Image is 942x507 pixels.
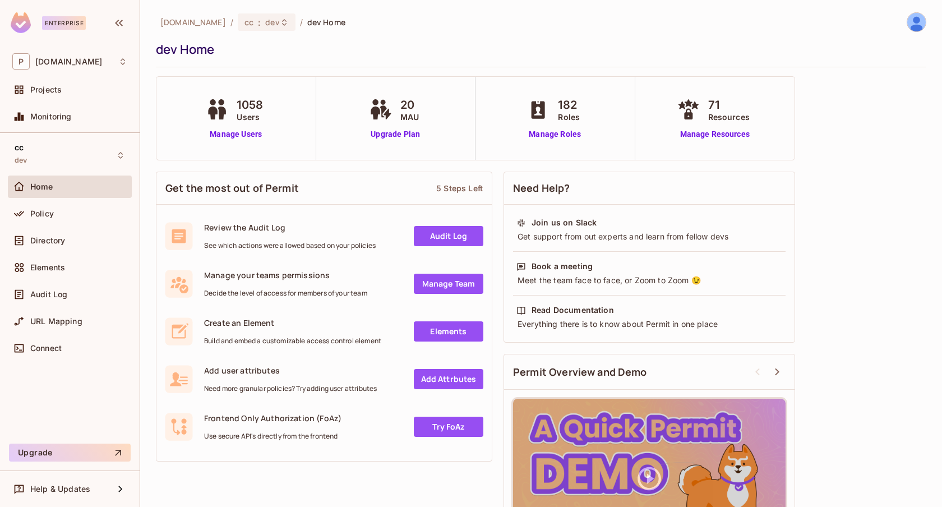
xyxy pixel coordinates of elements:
a: Manage Users [203,128,269,140]
div: 5 Steps Left [436,183,483,193]
img: SReyMgAAAABJRU5ErkJggg== [11,12,31,33]
span: dev [15,156,27,165]
span: dev Home [307,17,345,27]
li: / [230,17,233,27]
span: : [257,18,261,27]
span: Build and embed a customizable access control element [204,337,381,345]
span: Connect [30,344,62,353]
li: / [300,17,303,27]
span: Help & Updates [30,485,90,494]
button: Upgrade [9,444,131,462]
span: 20 [400,96,419,113]
span: Get the most out of Permit [165,181,299,195]
span: Projects [30,85,62,94]
span: the active workspace [160,17,226,27]
span: Permit Overview and Demo [513,365,647,379]
span: Directory [30,236,65,245]
div: Everything there is to know about Permit in one place [516,319,782,330]
span: 1058 [237,96,263,113]
span: P [12,53,30,70]
span: 182 [558,96,580,113]
span: Users [237,111,263,123]
div: dev Home [156,41,921,58]
a: Audit Log [414,226,483,246]
div: Join us on Slack [532,217,597,228]
a: Add Attrbutes [414,369,483,389]
div: Get support from out experts and learn from fellow devs [516,231,782,242]
a: Elements [414,321,483,342]
span: 71 [708,96,750,113]
span: Manage your teams permissions [204,270,367,280]
span: Monitoring [30,112,72,121]
span: Roles [558,111,580,123]
span: Add user attributes [204,365,377,376]
span: Need more granular policies? Try adding user attributes [204,384,377,393]
span: MAU [400,111,419,123]
span: See which actions were allowed based on your policies [204,241,376,250]
span: dev [265,17,279,27]
span: Use secure API's directly from the frontend [204,432,341,441]
span: URL Mapping [30,317,82,326]
div: Meet the team face to face, or Zoom to Zoom 😉 [516,275,782,286]
span: Workspace: pluto.tv [35,57,102,66]
div: Read Documentation [532,305,614,316]
a: Manage Resources [675,128,755,140]
div: Enterprise [42,16,86,30]
span: Policy [30,209,54,218]
a: Manage Team [414,274,483,294]
span: Decide the level of access for members of your team [204,289,367,298]
span: Frontend Only Authorization (FoAz) [204,413,341,423]
a: Manage Roles [524,128,585,140]
span: Resources [708,111,750,123]
span: Need Help? [513,181,570,195]
span: Create an Element [204,317,381,328]
span: cc [244,17,253,27]
span: Home [30,182,53,191]
span: Elements [30,263,65,272]
span: cc [15,143,24,152]
a: Try FoAz [414,417,483,437]
a: Upgrade Plan [367,128,424,140]
img: Luis Albarenga [907,13,926,31]
span: Review the Audit Log [204,222,376,233]
div: Book a meeting [532,261,593,272]
span: Audit Log [30,290,67,299]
